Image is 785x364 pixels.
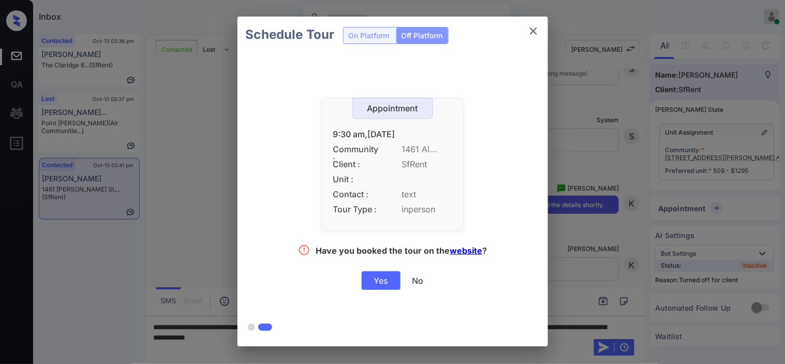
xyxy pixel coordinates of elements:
[333,159,380,169] span: Client :
[333,190,380,199] span: Contact :
[402,144,452,154] span: 1461 Al...
[412,275,424,286] div: No
[333,205,380,214] span: Tour Type :
[333,129,452,139] div: 9:30 am,[DATE]
[450,245,482,256] a: website
[402,159,452,169] span: SfRent
[333,174,380,184] span: Unit :
[402,190,452,199] span: text
[333,144,380,154] span: Community :
[402,205,452,214] span: inperson
[316,245,487,258] div: Have you booked the tour on the ?
[362,271,401,290] div: Yes
[238,17,343,53] h2: Schedule Tour
[523,21,544,41] button: close
[353,104,433,113] div: Appointment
